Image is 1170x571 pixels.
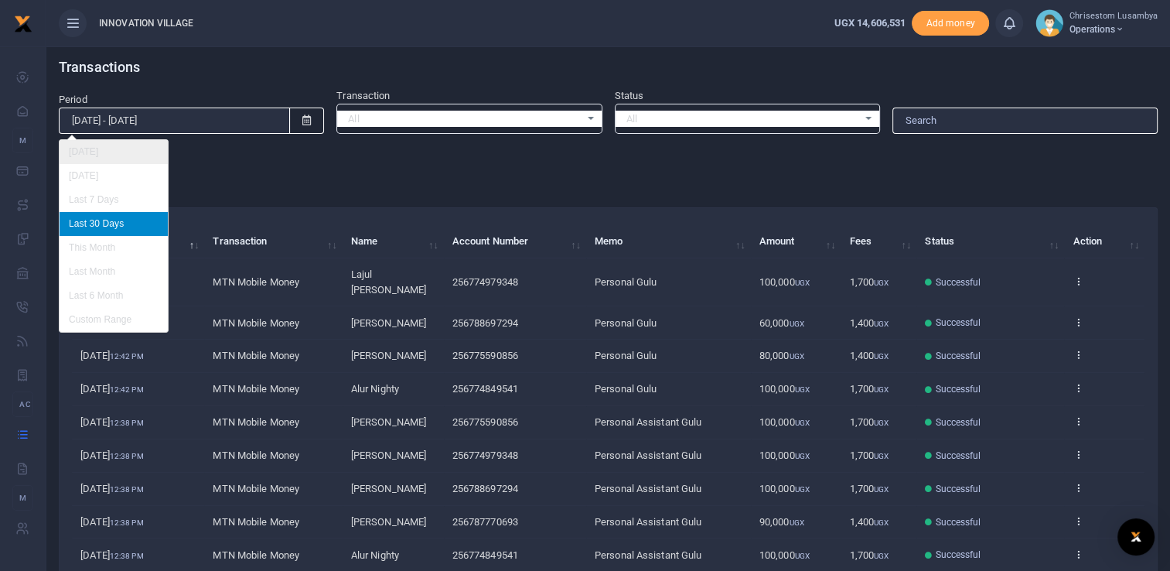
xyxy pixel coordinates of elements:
h4: Transactions [59,59,1158,76]
span: 256788697294 [452,317,518,329]
span: 1,400 [849,317,889,329]
li: [DATE] [60,140,168,164]
small: UGX [874,385,889,394]
span: 1,700 [849,416,889,428]
th: Amount: activate to sort column ascending [751,225,841,258]
span: 80,000 [759,350,804,361]
div: Open Intercom Messenger [1117,518,1155,556]
span: [DATE] [80,450,143,461]
span: 1,700 [849,276,889,288]
small: 12:42 PM [110,385,144,394]
small: UGX [794,385,809,394]
li: Last 30 Days [60,212,168,236]
small: UGX [794,485,809,494]
span: 100,000 [759,276,810,288]
span: Personal Gulu [595,383,657,395]
th: Transaction: activate to sort column ascending [204,225,342,258]
th: Status: activate to sort column ascending [916,225,1064,258]
span: Personal Assistant Gulu [595,416,701,428]
label: Transaction [336,88,390,104]
span: MTN Mobile Money [213,516,299,528]
span: Successful [935,382,981,396]
span: MTN Mobile Money [213,350,299,361]
small: UGX [874,552,889,560]
span: Successful [935,275,981,289]
span: 256774979348 [452,450,518,461]
span: 1,700 [849,450,889,461]
span: 256775590856 [452,416,518,428]
span: MTN Mobile Money [213,549,299,561]
span: Successful [935,548,981,562]
small: UGX [794,452,809,460]
label: Status [615,88,644,104]
span: [PERSON_NAME] [351,416,426,428]
img: logo-small [14,15,32,33]
small: UGX [789,320,803,328]
span: Personal Gulu [595,350,657,361]
span: 1,700 [849,483,889,494]
li: Ac [12,391,33,417]
small: UGX [874,518,889,527]
span: 1,700 [849,549,889,561]
small: Chrisestom Lusambya [1069,10,1158,23]
input: Search [892,108,1158,134]
li: Wallet ballance [828,15,912,31]
span: 256774979348 [452,276,518,288]
small: UGX [794,419,809,427]
span: MTN Mobile Money [213,416,299,428]
p: Download [59,152,1158,169]
span: Personal Gulu [595,276,657,288]
small: UGX [874,419,889,427]
a: logo-small logo-large logo-large [14,17,32,29]
span: 60,000 [759,317,804,329]
span: 1,400 [849,516,889,528]
small: UGX [874,452,889,460]
a: UGX 14,606,531 [834,15,906,31]
span: 256774849541 [452,383,518,395]
span: 256775590856 [452,350,518,361]
span: Alur Nighty [351,383,399,395]
th: Fees: activate to sort column ascending [841,225,916,258]
input: select period [59,108,290,134]
span: [PERSON_NAME] [351,450,426,461]
span: [DATE] [80,383,143,395]
span: [PERSON_NAME] [351,317,426,329]
span: INNOVATION VILLAGE [93,16,200,30]
small: UGX [874,279,889,287]
li: This Month [60,236,168,260]
span: Successful [935,415,981,429]
li: Last 7 Days [60,188,168,212]
img: profile-user [1035,9,1063,37]
span: Personal Assistant Gulu [595,549,701,561]
span: Add money [912,11,989,36]
span: 100,000 [759,549,810,561]
span: 256787770693 [452,516,518,528]
span: [PERSON_NAME] [351,516,426,528]
span: 256788697294 [452,483,518,494]
li: Toup your wallet [912,11,989,36]
span: 100,000 [759,483,810,494]
span: [DATE] [80,416,143,428]
span: MTN Mobile Money [213,317,299,329]
small: UGX [789,518,803,527]
span: 1,700 [849,383,889,395]
span: [PERSON_NAME] [351,350,426,361]
span: MTN Mobile Money [213,483,299,494]
span: 256774849541 [452,549,518,561]
li: Last Month [60,260,168,284]
span: [DATE] [80,350,143,361]
span: Personal Assistant Gulu [595,450,701,461]
small: 12:38 PM [110,452,144,460]
span: Successful [935,449,981,463]
a: profile-user Chrisestom Lusambya Operations [1035,9,1158,37]
span: Personal Assistant Gulu [595,483,701,494]
th: Account Number: activate to sort column ascending [444,225,586,258]
span: [DATE] [80,549,143,561]
small: UGX [794,552,809,560]
span: UGX 14,606,531 [834,17,906,29]
span: Personal Assistant Gulu [595,516,701,528]
span: Alur Nighty [351,549,399,561]
small: UGX [794,279,809,287]
span: 1,400 [849,350,889,361]
span: Successful [935,515,981,529]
